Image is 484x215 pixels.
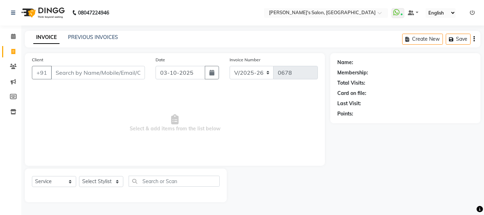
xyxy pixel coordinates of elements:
[32,88,318,159] span: Select & add items from the list below
[402,34,443,45] button: Create New
[230,57,260,63] label: Invoice Number
[337,79,365,87] div: Total Visits:
[337,59,353,66] div: Name:
[129,176,220,187] input: Search or Scan
[32,57,43,63] label: Client
[337,69,368,77] div: Membership:
[337,90,366,97] div: Card on file:
[32,66,52,79] button: +91
[337,110,353,118] div: Points:
[18,3,67,23] img: logo
[156,57,165,63] label: Date
[78,3,109,23] b: 08047224946
[446,34,471,45] button: Save
[51,66,145,79] input: Search by Name/Mobile/Email/Code
[33,31,60,44] a: INVOICE
[68,34,118,40] a: PREVIOUS INVOICES
[337,100,361,107] div: Last Visit:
